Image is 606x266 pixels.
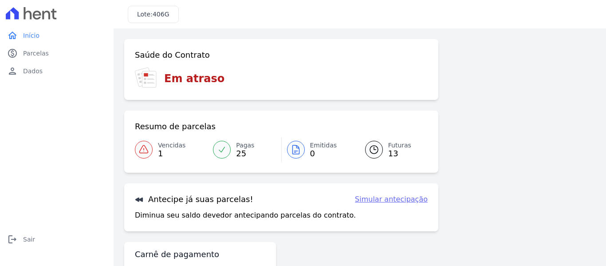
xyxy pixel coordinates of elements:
[236,150,254,157] span: 25
[23,31,39,40] span: Início
[355,194,428,205] a: Simular antecipação
[236,141,254,150] span: Pagas
[158,150,185,157] span: 1
[135,249,219,260] h3: Carnê de pagamento
[208,137,281,162] a: Pagas 25
[310,150,337,157] span: 0
[4,230,110,248] a: logoutSair
[135,194,253,205] h3: Antecipe já suas parcelas!
[137,10,169,19] h3: Lote:
[164,71,224,87] h3: Em atraso
[23,49,49,58] span: Parcelas
[4,44,110,62] a: paidParcelas
[354,137,428,162] a: Futuras 13
[4,27,110,44] a: homeInício
[135,210,356,221] p: Diminua seu saldo devedor antecipando parcelas do contrato.
[135,137,208,162] a: Vencidas 1
[7,48,18,59] i: paid
[135,121,216,132] h3: Resumo de parcelas
[282,137,354,162] a: Emitidas 0
[7,30,18,41] i: home
[388,150,411,157] span: 13
[23,67,43,75] span: Dados
[7,66,18,76] i: person
[4,62,110,80] a: personDados
[388,141,411,150] span: Futuras
[7,234,18,245] i: logout
[158,141,185,150] span: Vencidas
[135,50,210,60] h3: Saúde do Contrato
[310,141,337,150] span: Emitidas
[153,11,169,18] span: 406G
[23,235,35,244] span: Sair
